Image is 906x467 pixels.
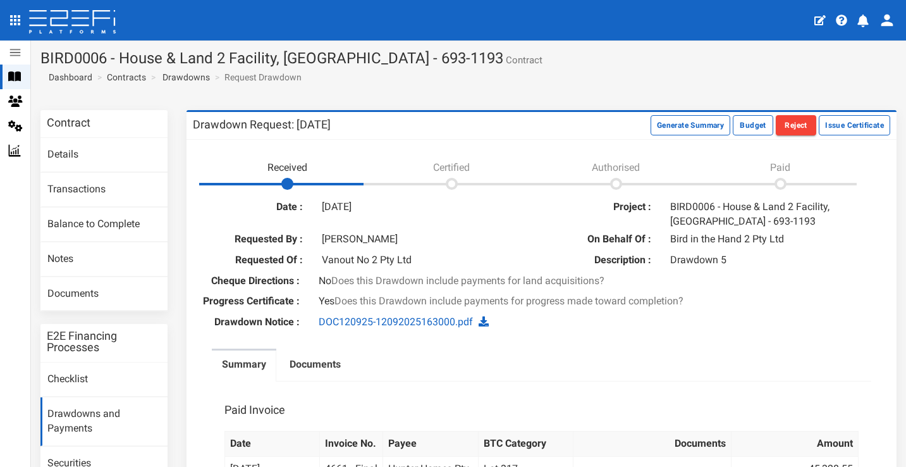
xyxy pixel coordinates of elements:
a: Issue Certificate [819,118,890,130]
h3: Drawdown Request: [DATE] [193,119,331,130]
div: Drawdown 5 [661,253,881,268]
div: Vanout No 2 Pty Ltd [312,253,532,268]
a: Drawdowns and Payments [40,397,168,446]
h3: E2E Financing Processes [47,330,161,353]
label: Requested By : [202,232,312,247]
h3: Contract [47,117,90,128]
span: Does this Drawdown include payments for land acquisitions? [331,275,604,287]
span: Does this Drawdown include payments for progress made toward completion? [334,295,683,307]
span: Received [267,161,307,173]
label: On Behalf Of : [551,232,661,247]
a: Transactions [40,173,168,207]
div: No [309,274,774,289]
a: Details [40,138,168,172]
div: Bird in the Hand 2 Pty Ltd [661,232,881,247]
button: Issue Certificate [819,115,890,135]
a: Summary [212,351,276,382]
th: BTC Category [478,431,573,456]
label: Date : [202,200,312,215]
label: Cheque Directions : [193,274,309,289]
th: Payee [383,431,478,456]
th: Amount [732,431,859,456]
a: Checklist [40,363,168,397]
label: Project : [551,200,661,215]
a: Dashboard [44,71,92,84]
span: Paid [770,161,790,173]
small: Contract [503,56,542,65]
label: Requested Of : [202,253,312,268]
a: Budget [733,118,776,130]
h1: BIRD0006 - House & Land 2 Facility, [GEOGRAPHIC_DATA] - 693-1193 [40,50,897,66]
button: Budget [733,115,773,135]
label: Drawdown Notice : [193,315,309,330]
a: DOC120925-12092025163000.pdf [319,316,473,328]
div: [PERSON_NAME] [312,232,532,247]
th: Date [224,431,319,456]
th: Invoice No. [320,431,383,456]
h3: Paid Invoice [224,404,285,416]
a: Drawdowns [162,71,210,84]
a: Documents [40,277,168,311]
a: Contracts [107,71,146,84]
div: [DATE] [312,200,532,215]
label: Progress Certificate : [193,294,309,309]
li: Request Drawdown [212,71,302,84]
button: Reject [776,115,816,135]
a: Documents [279,351,351,382]
div: BIRD0006 - House & Land 2 Facility, [GEOGRAPHIC_DATA] - 693-1193 [661,200,881,229]
span: Authorised [592,161,640,173]
th: Documents [573,431,732,456]
a: Balance to Complete [40,208,168,242]
label: Summary [222,358,266,372]
label: Description : [551,253,661,268]
a: Notes [40,242,168,277]
span: Dashboard [44,72,92,82]
button: Generate Summary [651,115,730,135]
div: Yes [309,294,774,309]
span: Certified [433,161,470,173]
label: Documents [290,358,341,372]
